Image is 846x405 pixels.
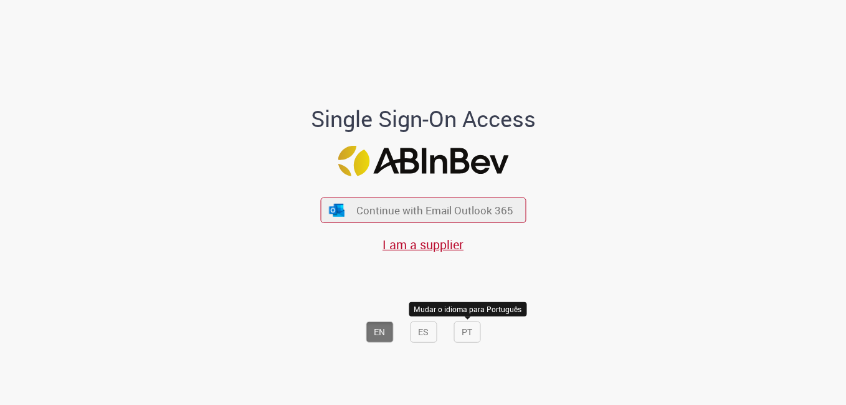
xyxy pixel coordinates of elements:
div: Mudar o idioma para Português [409,302,526,317]
button: ícone Azure/Microsoft 360 Continue with Email Outlook 365 [320,198,526,223]
span: Continue with Email Outlook 365 [356,203,513,217]
a: I am a supplier [383,236,463,253]
img: ícone Azure/Microsoft 360 [328,204,346,217]
h1: Single Sign-On Access [250,106,596,131]
button: PT [454,322,480,343]
button: ES [410,322,437,343]
button: EN [366,322,393,343]
img: Logo ABInBev [338,146,508,176]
